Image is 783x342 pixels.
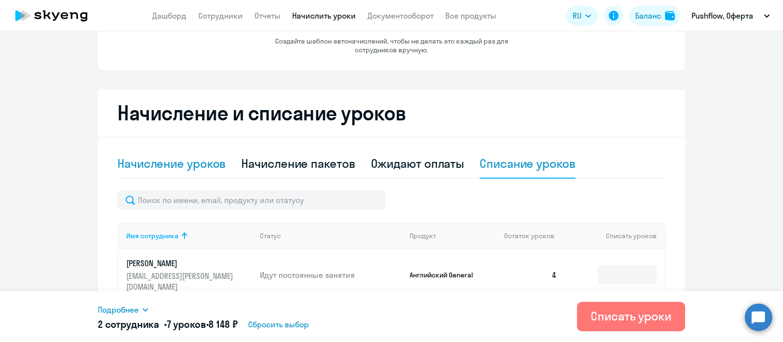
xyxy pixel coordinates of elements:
button: Списать уроки [577,302,685,331]
div: Остаток уроков [504,231,565,240]
button: RU [566,6,598,25]
a: Все продукты [445,11,496,21]
td: 4 [496,249,565,301]
button: Pushflow, Оферта [687,4,775,27]
img: balance [665,11,675,21]
div: Имя сотрудника [126,231,179,240]
button: Балансbalance [629,6,681,25]
div: Ожидают оплаты [371,156,464,171]
p: Pushflow, Оферта [691,10,753,22]
span: Сбросить выбор [248,319,309,330]
span: RU [573,10,581,22]
div: Списать уроки [591,308,671,324]
div: Статус [260,231,402,240]
a: Начислить уроки [292,11,356,21]
span: 8 148 ₽ [208,318,237,330]
th: Списать уроков [565,223,665,249]
span: Подробнее [98,304,138,316]
a: Дашборд [152,11,186,21]
a: Документооборот [368,11,434,21]
p: [PERSON_NAME] [126,258,236,269]
div: Имя сотрудника [126,231,252,240]
div: Баланс [635,10,661,22]
p: [EMAIL_ADDRESS][PERSON_NAME][DOMAIN_NAME] [126,271,236,292]
h5: 2 сотрудника • • [98,318,237,331]
a: Сотрудники [198,11,243,21]
span: Остаток уроков [504,231,554,240]
div: Списание уроков [480,156,576,171]
span: 7 уроков [167,318,206,330]
div: Продукт [410,231,497,240]
h2: Начисление и списание уроков [117,101,666,125]
div: Статус [260,231,281,240]
div: Начисление пакетов [241,156,355,171]
input: Поиск по имени, email, продукту или статусу [117,190,386,210]
div: Начисление уроков [117,156,226,171]
a: Отчеты [254,11,280,21]
p: Идут постоянные занятия [260,270,402,280]
p: Создайте шаблон автоначислений, чтобы не делать это каждый раз для сотрудников вручную. [254,37,529,54]
div: Продукт [410,231,436,240]
p: Английский General [410,271,483,279]
a: [PERSON_NAME][EMAIL_ADDRESS][PERSON_NAME][DOMAIN_NAME] [126,258,252,292]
